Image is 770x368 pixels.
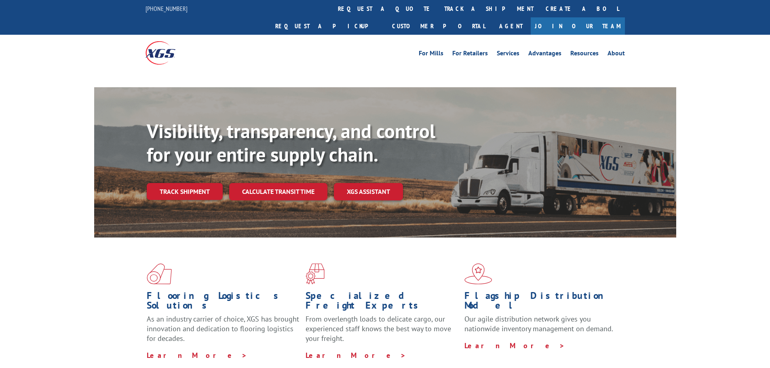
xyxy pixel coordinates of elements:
[147,263,172,284] img: xgs-icon-total-supply-chain-intelligence-red
[147,183,223,200] a: Track shipment
[146,4,188,13] a: [PHONE_NUMBER]
[608,50,625,59] a: About
[306,314,458,350] p: From overlength loads to delicate cargo, our experienced staff knows the best way to move your fr...
[452,50,488,59] a: For Retailers
[386,17,491,35] a: Customer Portal
[570,50,599,59] a: Resources
[464,341,565,350] a: Learn More >
[306,291,458,314] h1: Specialized Freight Experts
[269,17,386,35] a: Request a pickup
[306,263,325,284] img: xgs-icon-focused-on-flooring-red
[464,314,613,333] span: Our agile distribution network gives you nationwide inventory management on demand.
[147,291,300,314] h1: Flooring Logistics Solutions
[464,291,617,314] h1: Flagship Distribution Model
[334,183,403,200] a: XGS ASSISTANT
[464,263,492,284] img: xgs-icon-flagship-distribution-model-red
[497,50,519,59] a: Services
[147,118,435,167] b: Visibility, transparency, and control for your entire supply chain.
[419,50,443,59] a: For Mills
[229,183,327,200] a: Calculate transit time
[531,17,625,35] a: Join Our Team
[491,17,531,35] a: Agent
[147,314,299,343] span: As an industry carrier of choice, XGS has brought innovation and dedication to flooring logistics...
[528,50,561,59] a: Advantages
[306,351,406,360] a: Learn More >
[147,351,247,360] a: Learn More >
